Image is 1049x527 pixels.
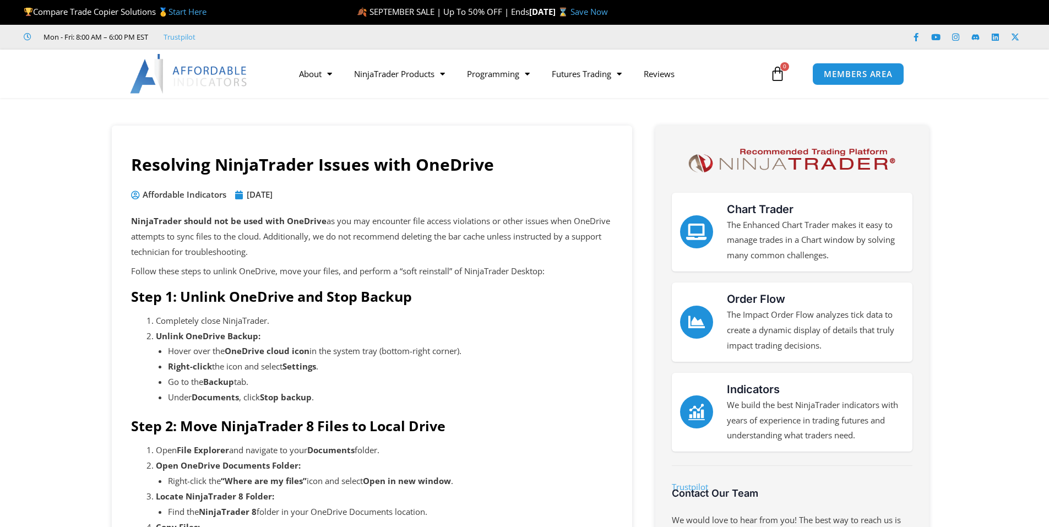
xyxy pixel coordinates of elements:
[357,6,529,17] span: 🍂 SEPTEMBER SALE | Up To 50% OFF | Ends
[156,313,613,329] li: Completely close NinjaTrader.
[672,487,912,499] h3: Contact Our Team
[672,481,708,492] a: Trustpilot
[168,474,613,489] li: Right-click the icon and select .
[456,61,541,86] a: Programming
[156,491,274,502] strong: Locate NinjaTrader 8 Folder:
[727,203,793,216] a: Chart Trader
[168,344,613,359] li: Hover over the in the system tray (bottom-right corner).
[177,444,229,455] strong: File Explorer
[727,292,785,306] a: Order Flow
[24,8,32,16] img: 🏆
[164,32,195,42] a: Trustpilot
[221,475,307,486] strong: “Where are my files”
[131,153,613,176] h1: Resolving NinjaTrader Issues with OneDrive
[680,215,713,248] a: Chart Trader
[727,398,904,444] p: We build the best NinjaTrader indicators with years of experience in trading futures and understa...
[727,218,904,264] p: The Enhanced Chart Trader makes it easy to manage trades in a Chart window by solving many common...
[168,504,613,520] li: Find the folder in your OneDrive Documents location.
[169,6,206,17] a: Start Here
[168,390,613,405] li: Under , click .
[812,63,904,85] a: MEMBERS AREA
[24,6,206,17] span: Compare Trade Copier Solutions 🥇
[727,383,780,396] a: Indicators
[529,6,570,17] strong: [DATE] ⌛
[363,475,451,486] strong: Open in new window
[156,460,301,471] strong: Open OneDrive Documents Folder:
[203,376,234,387] strong: Backup
[307,444,355,455] strong: Documents
[168,374,613,390] li: Go to the tab.
[130,54,248,94] img: LogoAI | Affordable Indicators – NinjaTrader
[199,506,257,517] strong: NinjaTrader 8
[727,307,904,354] p: The Impact Order Flow analyzes tick data to create a dynamic display of details that truly impact...
[247,189,273,200] time: [DATE]
[680,395,713,428] a: Indicators
[192,392,239,403] strong: Documents
[140,187,226,203] span: Affordable Indicators
[288,61,343,86] a: About
[131,264,613,279] p: Follow these steps to unlink OneDrive, move your files, and perform a “soft reinstall” of NinjaTr...
[288,61,767,86] nav: Menu
[633,61,686,86] a: Reviews
[260,392,312,403] strong: Stop backup
[131,287,412,306] strong: Step 1: Unlink OneDrive and Stop Backup
[41,30,148,44] span: Mon - Fri: 8:00 AM – 6:00 PM EST
[683,145,900,176] img: NinjaTrader Logo | Affordable Indicators – NinjaTrader
[680,306,713,339] a: Order Flow
[168,359,613,374] li: the icon and select .
[780,62,789,71] span: 0
[225,345,309,356] strong: OneDrive cloud icon
[541,61,633,86] a: Futures Trading
[343,61,456,86] a: NinjaTrader Products
[131,416,445,435] strong: Step 2: Move NinjaTrader 8 Files to Local Drive
[156,330,260,341] strong: Unlink OneDrive Backup:
[131,215,327,226] strong: NinjaTrader should not be used with OneDrive
[753,58,802,90] a: 0
[156,443,613,458] li: Open and navigate to your folder.
[282,361,316,372] strong: Settings
[168,361,212,372] strong: Right-click
[570,6,608,17] a: Save Now
[824,70,893,78] span: MEMBERS AREA
[131,214,613,260] p: as you may encounter file access violations or other issues when OneDrive attempts to sync files ...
